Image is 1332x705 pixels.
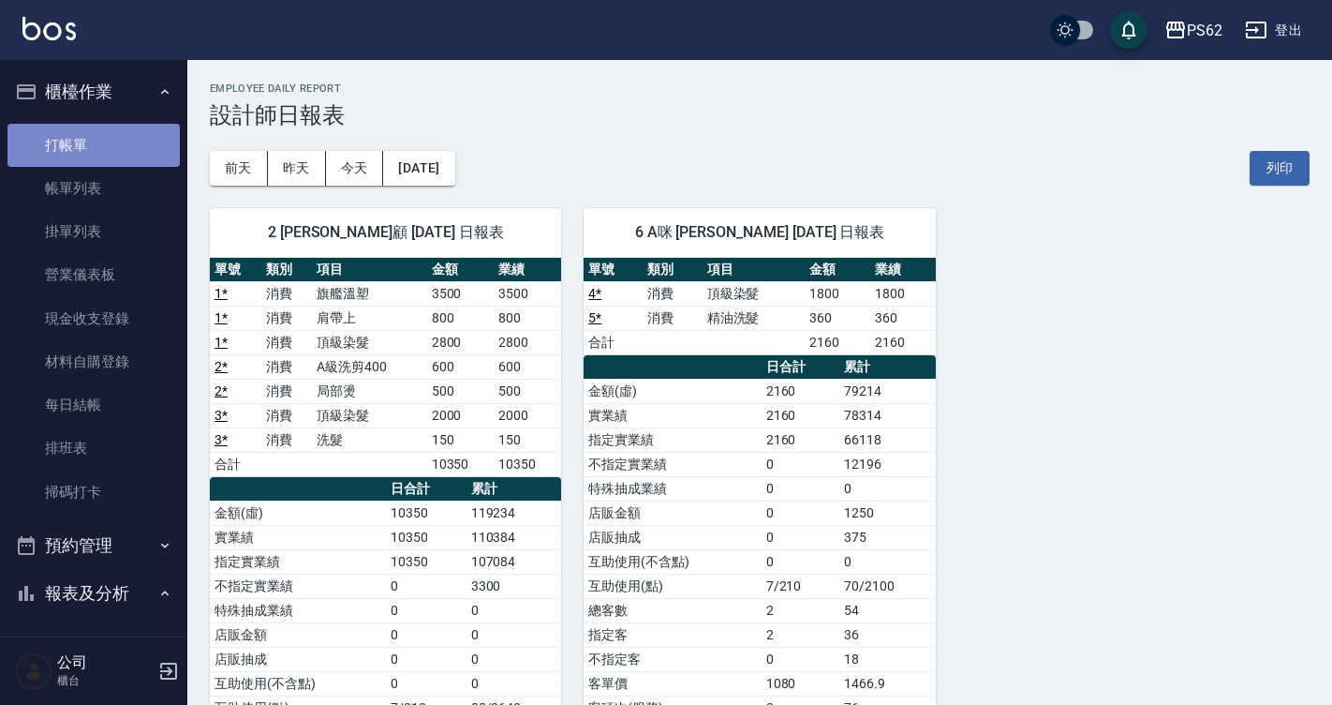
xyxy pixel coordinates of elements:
th: 金額 [427,258,495,282]
td: 洗髮 [312,427,426,452]
td: 0 [386,647,466,671]
a: 排班表 [7,427,180,470]
td: 金額(虛) [584,379,761,403]
td: 特殊抽成業績 [584,476,761,501]
td: 消費 [261,379,313,403]
th: 累計 [466,477,562,502]
td: 2000 [494,403,561,427]
td: 不指定實業績 [210,574,386,598]
td: 實業績 [584,403,761,427]
td: 合計 [210,452,261,476]
div: PS62 [1187,19,1222,42]
td: 互助使用(不含點) [584,549,761,574]
h3: 設計師日報表 [210,102,1310,128]
td: 消費 [261,403,313,427]
td: 消費 [261,354,313,379]
td: 600 [494,354,561,379]
td: 0 [386,622,466,647]
a: 掛單列表 [7,210,180,253]
td: 36 [839,622,936,647]
th: 業績 [494,258,561,282]
a: 帳單列表 [7,167,180,210]
td: 頂級染髮 [703,281,806,306]
td: 局部燙 [312,379,426,403]
td: 總客數 [584,598,761,622]
td: 2800 [494,330,561,354]
td: 66118 [839,427,936,452]
td: 0 [762,501,840,525]
a: 打帳單 [7,124,180,167]
td: A級洗剪400 [312,354,426,379]
a: 掃碼打卡 [7,471,180,514]
td: 78314 [839,403,936,427]
td: 消費 [261,306,313,330]
a: 營業儀表板 [7,253,180,296]
td: 10350 [386,525,466,549]
td: 互助使用(點) [584,574,761,598]
td: 360 [805,306,870,330]
td: 特殊抽成業績 [210,598,386,622]
td: 0 [839,476,936,501]
button: PS62 [1157,11,1230,50]
td: 2160 [762,427,840,452]
td: 不指定實業績 [584,452,761,476]
span: 2 [PERSON_NAME]顧 [DATE] 日報表 [232,223,539,242]
td: 2160 [870,330,936,354]
td: 消費 [261,427,313,452]
th: 項目 [312,258,426,282]
td: 客單價 [584,671,761,696]
td: 1466.9 [839,671,936,696]
a: 材料自購登錄 [7,340,180,383]
button: 列印 [1250,151,1310,186]
td: 3300 [466,574,562,598]
td: 精油洗髮 [703,306,806,330]
td: 79214 [839,379,936,403]
td: 0 [466,671,562,696]
h5: 公司 [57,653,153,672]
a: 現金收支登錄 [7,297,180,340]
td: 店販抽成 [210,647,386,671]
h2: Employee Daily Report [210,82,1310,95]
td: 800 [494,306,561,330]
td: 0 [762,549,840,574]
td: 互助使用(不含點) [210,671,386,696]
td: 12196 [839,452,936,476]
td: 10350 [494,452,561,476]
button: 預約管理 [7,521,180,570]
td: 2 [762,622,840,647]
td: 10350 [427,452,495,476]
td: 600 [427,354,495,379]
td: 不指定客 [584,647,761,671]
td: 0 [386,671,466,696]
td: 360 [870,306,936,330]
td: 500 [494,379,561,403]
td: 10350 [386,501,466,525]
td: 800 [427,306,495,330]
td: 1800 [870,281,936,306]
td: 0 [386,598,466,622]
td: 0 [762,525,840,549]
button: [DATE] [383,151,454,186]
td: 150 [494,427,561,452]
table: a dense table [210,258,561,477]
td: 2160 [762,379,840,403]
td: 10350 [386,549,466,574]
button: 今天 [326,151,384,186]
button: 前天 [210,151,268,186]
td: 指定客 [584,622,761,647]
img: Person [15,652,52,690]
td: 2160 [762,403,840,427]
td: 消費 [643,281,702,306]
td: 0 [762,476,840,501]
td: 金額(虛) [210,501,386,525]
td: 2160 [805,330,870,354]
td: 70/2100 [839,574,936,598]
td: 1250 [839,501,936,525]
td: 肩帶上 [312,306,426,330]
td: 0 [762,452,840,476]
td: 旗艦溫塑 [312,281,426,306]
a: 報表目錄 [7,625,180,668]
img: Logo [22,17,76,40]
td: 1800 [805,281,870,306]
td: 500 [427,379,495,403]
